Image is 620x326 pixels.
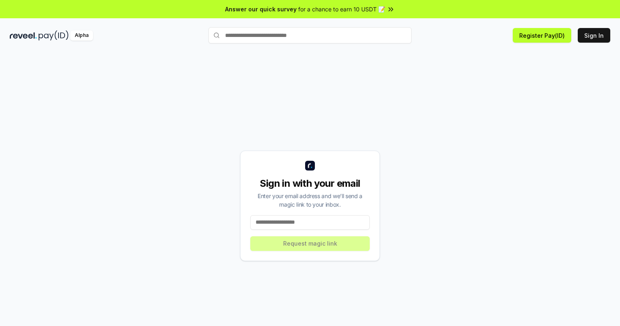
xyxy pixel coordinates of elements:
button: Register Pay(ID) [513,28,571,43]
button: Sign In [578,28,610,43]
div: Sign in with your email [250,177,370,190]
img: reveel_dark [10,30,37,41]
span: for a chance to earn 10 USDT 📝 [298,5,385,13]
div: Enter your email address and we’ll send a magic link to your inbox. [250,192,370,209]
span: Answer our quick survey [225,5,297,13]
div: Alpha [70,30,93,41]
img: pay_id [39,30,69,41]
img: logo_small [305,161,315,171]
